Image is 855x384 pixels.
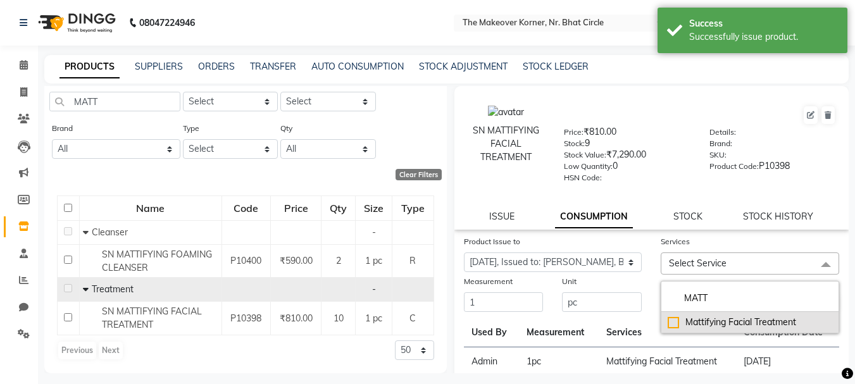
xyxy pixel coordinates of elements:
span: 1 pc [365,313,382,324]
span: ₹590.00 [280,255,313,266]
th: Used By [464,318,519,347]
label: Product Issue to [464,236,520,247]
label: Qty [280,123,292,134]
span: - [372,226,376,238]
div: SN MATTIFYING FACIAL TREATMENT [467,124,545,164]
input: Search by product name or code [49,92,180,111]
td: Mattifying Facial Treatment [599,347,737,376]
span: pc [532,356,541,367]
span: C [409,313,416,324]
span: Cleanser [92,226,128,238]
td: [DATE] [736,347,839,376]
span: P10400 [230,255,261,266]
div: 0 [564,159,690,177]
span: R [409,255,416,266]
span: SN MATTIFYING FOAMING CLEANSER [102,249,212,273]
div: Code [223,197,270,220]
div: Name [80,197,221,220]
a: ISSUE [489,211,515,222]
a: STOCK [673,211,702,222]
label: HSN Code: [564,172,602,183]
span: Select Service [669,257,727,269]
b: 08047224946 [139,5,195,40]
div: ₹810.00 [564,125,690,143]
a: STOCK HISTORY [743,211,813,222]
label: Type [183,123,199,134]
a: ORDERS [198,61,235,72]
span: Treatment [92,283,134,295]
label: SKU: [709,149,727,161]
div: Success [689,17,838,30]
div: Type [393,197,432,220]
span: P10398 [230,313,261,324]
label: Brand [52,123,73,134]
label: Details: [709,127,736,138]
a: AUTO CONSUMPTION [311,61,404,72]
label: Services [661,236,690,247]
span: - [372,283,376,295]
div: Qty [322,197,354,220]
a: PRODUCTS [59,56,120,78]
span: Collapse Row [83,283,92,295]
a: SUPPLIERS [135,61,183,72]
div: Size [356,197,391,220]
label: Brand: [709,138,732,149]
div: Clear Filters [396,169,442,180]
label: Measurement [464,276,513,287]
th: Measurement [519,318,599,347]
label: Product Code: [709,161,759,172]
span: 2 [336,255,341,266]
img: avatar [488,106,524,119]
span: Collapse Row [83,226,92,238]
div: ₹7,290.00 [564,148,690,166]
span: 1 pc [365,255,382,266]
th: Services [599,318,737,347]
a: CONSUMPTION [555,206,633,228]
label: Low Quantity: [564,161,613,172]
label: Unit [562,276,577,287]
div: 9 [564,137,690,154]
label: Stock Value: [564,149,606,161]
label: Stock: [564,138,585,149]
div: P10398 [709,159,836,177]
div: Price [271,197,320,220]
div: Mattifying Facial Treatment [668,316,832,329]
a: STOCK ADJUSTMENT [419,61,508,72]
span: ₹810.00 [280,313,313,324]
a: TRANSFER [250,61,296,72]
div: Successfully issue product. [689,30,838,44]
a: STOCK LEDGER [523,61,589,72]
input: multiselect-search [668,292,832,305]
td: Admin [464,347,519,376]
span: SN MATTIFYING FACIAL TREATMENT [102,306,202,330]
img: logo [32,5,119,40]
td: 1 [519,347,599,376]
label: Price: [564,127,584,138]
span: 10 [334,313,344,324]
